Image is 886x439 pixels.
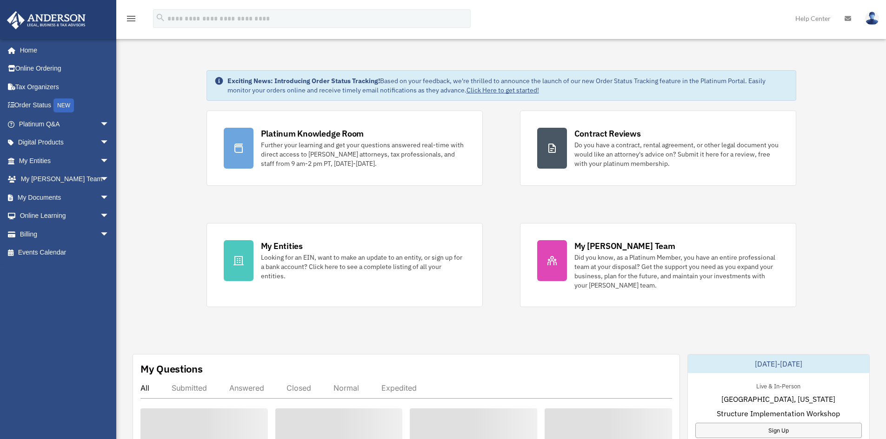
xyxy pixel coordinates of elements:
[749,380,808,390] div: Live & In-Person
[126,13,137,24] i: menu
[100,188,119,207] span: arrow_drop_down
[227,76,788,95] div: Based on your feedback, we're thrilled to announce the launch of our new Order Status Tracking fe...
[207,223,483,307] a: My Entities Looking for an EIN, want to make an update to an entity, or sign up for a bank accoun...
[7,225,123,243] a: Billingarrow_drop_down
[520,223,796,307] a: My [PERSON_NAME] Team Did you know, as a Platinum Member, you have an entire professional team at...
[574,240,675,252] div: My [PERSON_NAME] Team
[7,243,123,262] a: Events Calendar
[7,188,123,207] a: My Documentsarrow_drop_down
[7,78,123,96] a: Tax Organizers
[7,151,123,170] a: My Entitiesarrow_drop_down
[381,383,417,393] div: Expedited
[721,393,835,405] span: [GEOGRAPHIC_DATA], [US_STATE]
[229,383,264,393] div: Answered
[140,362,203,376] div: My Questions
[7,133,123,152] a: Digital Productsarrow_drop_down
[520,111,796,186] a: Contract Reviews Do you have a contract, rental agreement, or other legal document you would like...
[688,354,869,373] div: [DATE]-[DATE]
[333,383,359,393] div: Normal
[140,383,149,393] div: All
[100,225,119,244] span: arrow_drop_down
[574,140,779,168] div: Do you have a contract, rental agreement, or other legal document you would like an attorney's ad...
[7,170,123,189] a: My [PERSON_NAME] Teamarrow_drop_down
[227,77,380,85] strong: Exciting News: Introducing Order Status Tracking!
[100,170,119,189] span: arrow_drop_down
[717,408,840,419] span: Structure Implementation Workshop
[172,383,207,393] div: Submitted
[7,59,123,78] a: Online Ordering
[574,128,641,139] div: Contract Reviews
[286,383,311,393] div: Closed
[695,423,862,438] a: Sign Up
[261,140,466,168] div: Further your learning and get your questions answered real-time with direct access to [PERSON_NAM...
[7,115,123,133] a: Platinum Q&Aarrow_drop_down
[100,151,119,170] span: arrow_drop_down
[261,240,303,252] div: My Entities
[865,12,879,25] img: User Pic
[100,115,119,134] span: arrow_drop_down
[261,128,364,139] div: Platinum Knowledge Room
[7,207,123,225] a: Online Learningarrow_drop_down
[100,133,119,152] span: arrow_drop_down
[155,13,166,23] i: search
[574,253,779,290] div: Did you know, as a Platinum Member, you have an entire professional team at your disposal? Get th...
[7,96,123,115] a: Order StatusNEW
[7,41,119,59] a: Home
[53,98,74,112] div: NEW
[466,86,539,94] a: Click Here to get started!
[100,207,119,226] span: arrow_drop_down
[207,111,483,186] a: Platinum Knowledge Room Further your learning and get your questions answered real-time with dire...
[4,11,88,29] img: Anderson Advisors Platinum Portal
[126,16,137,24] a: menu
[261,253,466,281] div: Looking for an EIN, want to make an update to an entity, or sign up for a bank account? Click her...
